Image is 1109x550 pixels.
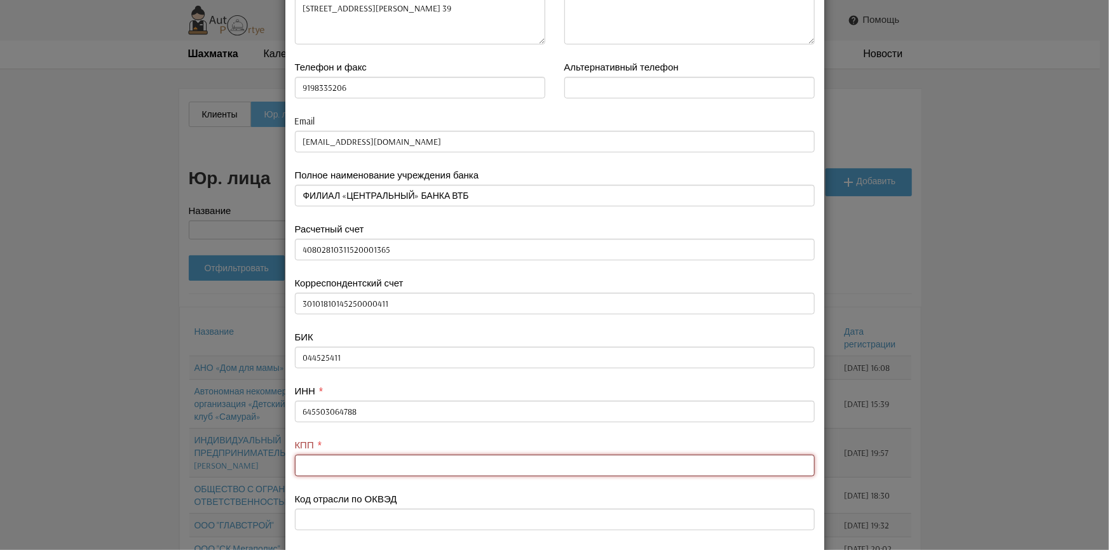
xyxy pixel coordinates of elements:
[295,438,314,452] label: КПП
[295,492,397,506] label: Код отрасли по ОКВЭД
[295,222,364,236] label: Расчетный счет
[564,60,679,74] label: Альтернативный телефон
[295,384,315,398] label: ИНН
[295,114,315,128] label: Email
[295,330,313,344] label: БИК
[295,168,479,182] label: Полное наименование учреждения банка
[295,60,367,74] label: Телефон и факс
[295,276,404,290] label: Корреспондентский счет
